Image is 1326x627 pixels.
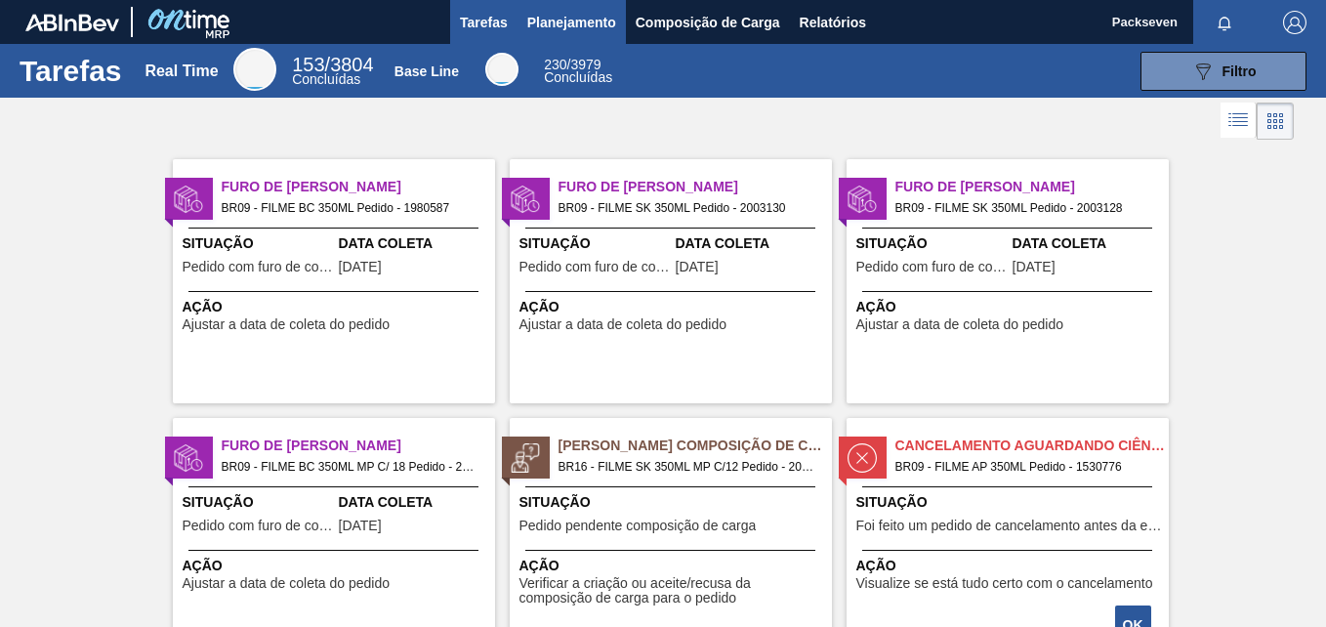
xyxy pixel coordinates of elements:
span: Furo de Coleta [222,436,495,456]
span: Situação [519,233,671,254]
span: Cancelamento aguardando ciência [895,436,1169,456]
span: 230 [544,57,566,72]
span: BR09 - FILME AP 350ML Pedido - 1530776 [895,456,1153,478]
span: Tarefas [460,11,508,34]
span: Ajustar a data de coleta do pedido [856,317,1064,332]
button: Filtro [1140,52,1306,91]
h1: Tarefas [20,60,122,82]
img: status [511,185,540,214]
span: Ação [183,556,490,576]
span: Ajustar a data de coleta do pedido [183,317,391,332]
span: Data Coleta [339,492,490,513]
img: status [174,443,203,473]
div: Real Time [145,63,218,80]
button: Notificações [1193,9,1256,36]
span: Data Coleta [339,233,490,254]
span: Relatórios [800,11,866,34]
div: Base Line [485,53,518,86]
span: Visualize se está tudo certo com o cancelamento [856,576,1153,591]
img: TNhmsLtSVTkK8tSr43FrP2fwEKptu5GPRR3wAAAABJRU5ErkJggg== [25,14,119,31]
span: Filtro [1222,63,1257,79]
span: Concluídas [292,71,360,87]
span: Pedido com furo de coleta [183,519,334,533]
div: Base Line [544,59,612,84]
span: Verificar a criação ou aceite/recusa da composição de carga para o pedido [519,576,827,606]
img: status [848,185,877,214]
span: Data Coleta [676,233,827,254]
span: BR09 - FILME BC 350ML MP C/ 18 Pedido - 2003155 [222,456,479,478]
span: Pedido com furo de coleta [856,260,1008,274]
span: 24/09/2025 [676,260,719,274]
img: status [848,443,877,473]
span: Furo de Coleta [895,177,1169,197]
span: Situação [856,233,1008,254]
span: Situação [856,492,1164,513]
span: Pedido pendente composição de carga [519,519,757,533]
span: Ajustar a data de coleta do pedido [183,576,391,591]
span: Furo de Coleta [222,177,495,197]
span: Situação [183,233,334,254]
img: Logout [1283,11,1306,34]
span: Ação [519,297,827,317]
span: 153 [292,54,324,75]
span: Ajustar a data de coleta do pedido [519,317,727,332]
span: Ação [519,556,827,576]
div: Real Time [233,48,276,91]
span: Ação [856,556,1164,576]
span: Situação [183,492,334,513]
span: Furo de Coleta [559,177,832,197]
span: / 3804 [292,54,373,75]
span: BR09 - FILME SK 350ML Pedido - 2003130 [559,197,816,219]
span: BR09 - FILME SK 350ML Pedido - 2003128 [895,197,1153,219]
span: Concluídas [544,69,612,85]
span: Planejamento [527,11,616,34]
span: Pedido com furo de coleta [183,260,334,274]
div: Visão em Cards [1257,103,1294,140]
span: Composição de Carga [636,11,780,34]
span: Ação [856,297,1164,317]
span: / 3979 [544,57,601,72]
span: Situação [519,492,827,513]
span: BR09 - FILME BC 350ML Pedido - 1980587 [222,197,479,219]
span: Data Coleta [1013,233,1164,254]
span: Ação [183,297,490,317]
span: 11/09/2025 [339,260,382,274]
img: status [511,443,540,473]
span: BR16 - FILME SK 350ML MP C/12 Pedido - 2021557 [559,456,816,478]
span: Foi feito um pedido de cancelamento antes da etapa de aguardando faturamento [856,519,1164,533]
div: Real Time [292,57,373,86]
div: Visão em Lista [1221,103,1257,140]
span: 24/09/2025 [1013,260,1056,274]
span: 22/09/2025 [339,519,382,533]
span: Pedido com furo de coleta [519,260,671,274]
span: Pedido Aguardando Composição de Carga [559,436,832,456]
img: status [174,185,203,214]
div: Base Line [394,63,459,79]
